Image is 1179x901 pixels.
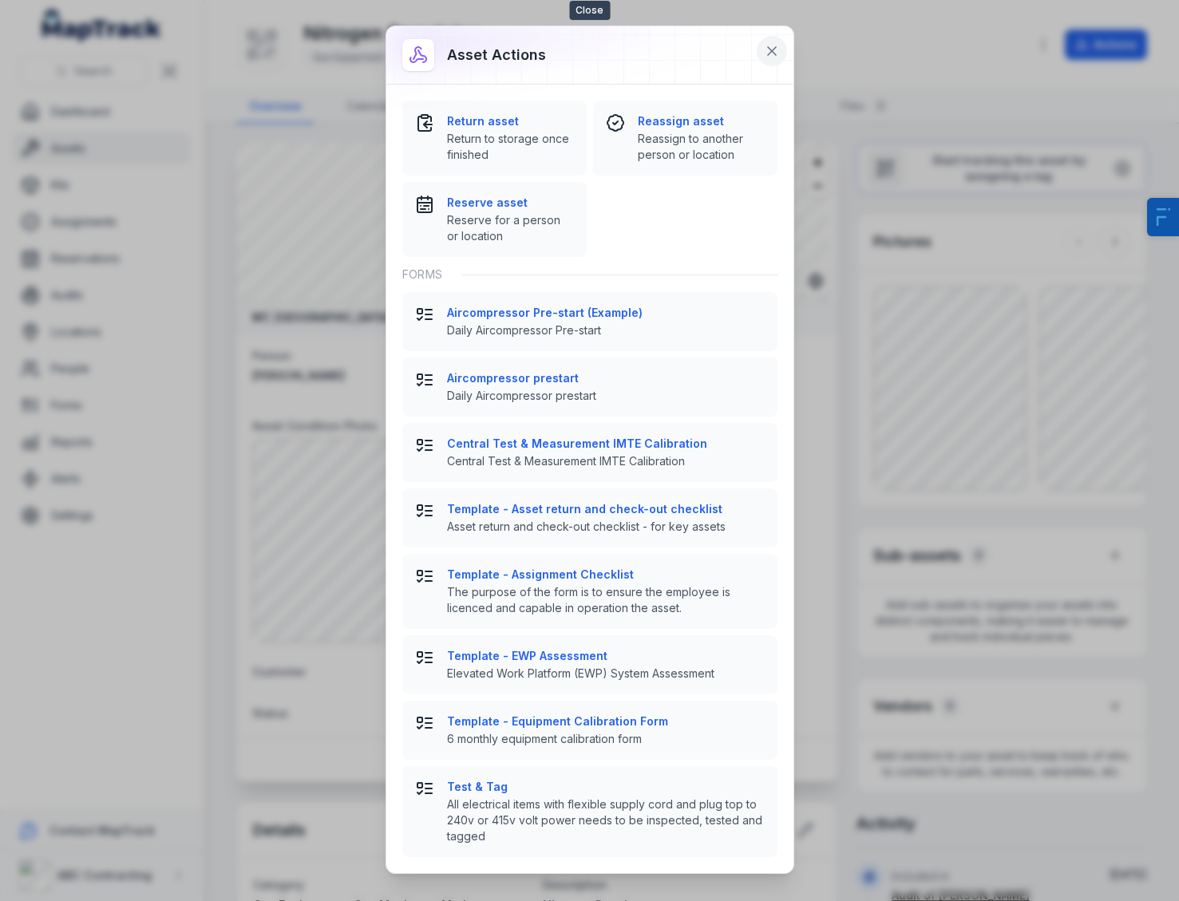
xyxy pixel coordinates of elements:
button: Aircompressor Pre-start (Example)Daily Aircompressor Pre-start [402,292,777,351]
span: Reserve for a person or location [447,212,574,244]
button: Template - Asset return and check-out checklistAsset return and check-out checklist - for key assets [402,488,777,547]
strong: Template - Assignment Checklist [447,567,765,583]
button: Return assetReturn to storage once finished [402,101,587,176]
span: Elevated Work Platform (EWP) System Assessment [447,666,765,682]
button: Reassign assetReassign to another person or location [593,101,777,176]
span: Asset return and check-out checklist - for key assets [447,519,765,535]
strong: Central Test & Measurement IMTE Calibration [447,436,765,452]
div: Forms [402,257,777,292]
strong: Return asset [447,113,574,129]
span: The purpose of the form is to ensure the employee is licenced and capable in operation the asset. [447,584,765,616]
button: Central Test & Measurement IMTE CalibrationCentral Test & Measurement IMTE Calibration [402,423,777,482]
span: All electrical items with flexible supply cord and plug top to 240v or 415v volt power needs to b... [447,796,765,844]
button: Test & TagAll electrical items with flexible supply cord and plug top to 240v or 415v volt power ... [402,766,777,857]
span: Central Test & Measurement IMTE Calibration [447,453,765,469]
strong: Aircompressor prestart [447,370,765,386]
span: Daily Aircompressor prestart [447,388,765,404]
strong: Reassign asset [638,113,765,129]
span: Reassign to another person or location [638,131,765,163]
span: 6 monthly equipment calibration form [447,731,765,747]
span: Daily Aircompressor Pre-start [447,322,765,338]
span: Close [569,1,610,20]
strong: Reserve asset [447,195,574,211]
button: Reserve assetReserve for a person or location [402,182,587,257]
strong: Test & Tag [447,779,765,795]
strong: Aircompressor Pre-start (Example) [447,305,765,321]
span: Return to storage once finished [447,131,574,163]
button: Template - Equipment Calibration Form6 monthly equipment calibration form [402,701,777,760]
button: Template - EWP AssessmentElevated Work Platform (EWP) System Assessment [402,635,777,694]
strong: Template - Asset return and check-out checklist [447,501,765,517]
h3: Asset actions [447,44,546,66]
strong: Template - Equipment Calibration Form [447,713,765,729]
button: Aircompressor prestartDaily Aircompressor prestart [402,358,777,417]
strong: Template - EWP Assessment [447,648,765,664]
button: Template - Assignment ChecklistThe purpose of the form is to ensure the employee is licenced and ... [402,554,777,629]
